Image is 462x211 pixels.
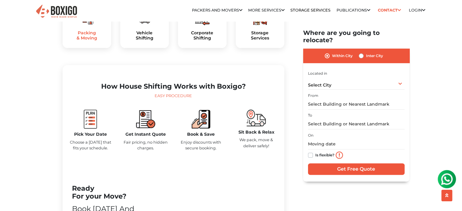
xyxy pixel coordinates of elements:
[191,110,210,129] img: boxigo_packers_and_movers_book
[366,52,383,60] label: Inter City
[441,190,452,201] button: scroll up
[67,30,106,41] h5: Packing & Moving
[178,139,224,151] p: Enjoy discounts with secure booking.
[308,113,312,118] label: To
[67,30,106,41] a: Packing& Moving
[248,8,285,12] a: More services
[125,30,164,41] a: VehicleShifting
[241,30,279,41] h5: Storage Services
[308,71,327,76] label: Located in
[123,139,169,151] p: Fair pricing, no hidden charges.
[409,8,425,12] a: Login
[308,82,331,88] span: Select City
[136,110,155,129] img: boxigo_packers_and_movers_compare
[178,132,224,137] h5: Book & Save
[125,30,164,41] h5: Vehicle Shifting
[6,6,18,18] img: whatsapp-icon.svg
[233,130,279,135] h5: Sit Back & Relax
[308,93,318,98] label: From
[67,82,279,90] h2: How House Shifting Works with Boxigo?
[303,29,409,44] h2: Where are you going to relocate?
[247,110,266,126] img: boxigo_packers_and_movers_move
[241,30,279,41] a: StorageServices
[67,139,114,151] p: Choose a [DATE] that fits your schedule.
[67,132,114,137] h5: Pick Your Date
[308,139,405,149] input: Moving date
[290,8,330,12] a: Storage Services
[183,30,222,41] h5: Corporate Shifting
[332,52,353,60] label: Within City
[183,30,222,41] a: CorporateShifting
[308,133,313,138] label: On
[376,5,403,15] a: Contact
[123,132,169,137] h5: Get Instant Quote
[308,163,405,175] input: Get Free Quote
[233,137,279,148] p: We pack, move & deliver safely!
[35,4,78,19] img: Boxigo
[337,8,370,12] a: Publications
[81,110,100,129] img: boxigo_packers_and_movers_plan
[336,151,343,159] img: info
[315,151,334,158] label: Is flexible?
[308,119,405,129] input: Select Building or Nearest Landmark
[192,8,242,12] a: Packers and Movers
[67,93,279,99] div: Easy Procedure
[308,99,405,110] input: Select Building or Nearest Landmark
[72,184,151,201] h2: Ready For your Move?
